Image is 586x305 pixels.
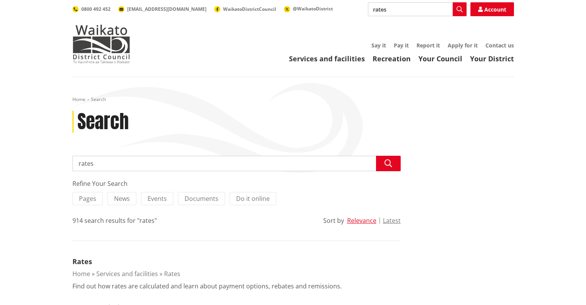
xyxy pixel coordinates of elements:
[148,194,167,203] span: Events
[383,217,401,224] button: Latest
[293,5,333,12] span: @WaikatoDistrict
[214,6,276,12] a: WaikatoDistrictCouncil
[164,270,180,278] a: Rates
[323,216,344,225] div: Sort by
[284,5,333,12] a: @WaikatoDistrict
[394,42,409,49] a: Pay it
[223,6,276,12] span: WaikatoDistrictCouncil
[72,96,86,103] a: Home
[470,54,514,63] a: Your District
[79,194,96,203] span: Pages
[118,6,207,12] a: [EMAIL_ADDRESS][DOMAIN_NAME]
[72,156,401,171] input: Search input
[368,2,467,16] input: Search input
[72,257,92,266] a: Rates
[185,194,218,203] span: Documents
[418,54,462,63] a: Your Council
[72,281,342,291] p: Find out how rates are calculated and learn about payment options, rebates and remissions.
[72,6,111,12] a: 0800 492 452
[470,2,514,16] a: Account
[77,111,129,133] h1: Search
[72,270,90,278] a: Home
[485,42,514,49] a: Contact us
[96,270,158,278] a: Services and facilities
[72,179,401,188] div: Refine Your Search
[371,42,386,49] a: Say it
[448,42,478,49] a: Apply for it
[72,96,514,103] nav: breadcrumb
[289,54,365,63] a: Services and facilities
[114,194,130,203] span: News
[373,54,411,63] a: Recreation
[236,194,270,203] span: Do it online
[416,42,440,49] a: Report it
[72,216,157,225] div: 914 search results for "rates"
[347,217,376,224] button: Relevance
[72,25,130,63] img: Waikato District Council - Te Kaunihera aa Takiwaa o Waikato
[127,6,207,12] span: [EMAIL_ADDRESS][DOMAIN_NAME]
[91,96,106,103] span: Search
[81,6,111,12] span: 0800 492 452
